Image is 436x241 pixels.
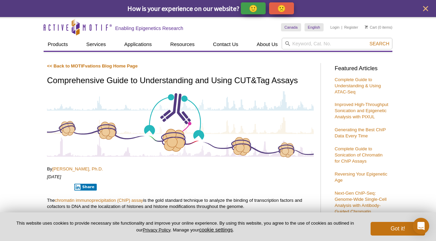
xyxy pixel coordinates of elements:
[413,218,429,234] div: Open Intercom Messenger
[365,23,392,31] li: (0 items)
[82,38,110,51] a: Services
[120,38,156,51] a: Applications
[47,63,138,69] a: << Back to MOTIFvations Blog Home Page
[334,102,388,119] a: Improved High-Throughput Sonication and Epigenetic Analysis with PIXUL
[47,166,314,172] p: By
[334,66,389,72] h3: Featured Articles
[47,174,61,179] em: [DATE]
[365,25,368,29] img: Your Cart
[421,4,430,13] button: close
[281,23,301,31] a: Canada
[143,227,170,232] a: Privacy Policy
[330,25,340,30] a: Login
[253,38,282,51] a: About Us
[127,4,239,13] span: How is your experience on our website?
[334,191,386,220] a: Next-Gen ChIP-Seq: Genome-Wide Single-Cell Analysis with Antibody-Guided Chromatin Tagmentation M...
[166,38,199,51] a: Resources
[47,197,314,210] p: The is the gold standard technique to analyze the binding of transcription factors and cofactors ...
[282,38,392,49] input: Keyword, Cat. No.
[209,38,242,51] a: Contact Us
[47,76,314,86] h1: Comprehensive Guide to Understanding and Using CUT&Tag Assays
[305,23,324,31] a: English
[55,198,143,203] a: chromatin immunoprecipitation (ChIP) assay
[334,146,383,164] a: Complete Guide to Sonication of Chromatin for ChIP Assays
[368,41,391,47] button: Search
[47,90,314,158] img: Antibody-Based Tagmentation Notes
[249,4,258,13] p: 🙂
[341,23,342,31] li: |
[371,222,425,236] button: Got it!
[334,127,386,138] a: Generating the Best ChIP Data Every Time
[44,38,72,51] a: Products
[115,25,183,31] h2: Enabling Epigenetics Research
[47,183,69,190] iframe: X Post Button
[365,25,377,30] a: Cart
[370,41,389,46] span: Search
[199,227,233,232] button: cookie settings
[11,220,359,233] p: This website uses cookies to provide necessary site functionality and improve your online experie...
[334,77,381,94] a: Complete Guide to Understanding & Using ATAC-Seq
[277,4,286,13] p: 🙁
[344,25,358,30] a: Register
[74,184,97,191] button: Share
[52,166,103,171] a: [PERSON_NAME], Ph.D.
[334,171,387,183] a: Reversing Your Epigenetic Age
